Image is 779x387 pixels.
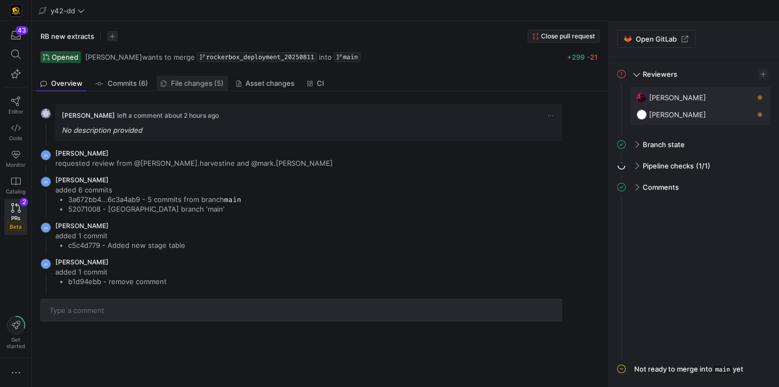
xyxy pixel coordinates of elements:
img: https://secure.gravatar.com/avatar/e1c5157539d113286c953b8b2d84ff1927c091da543e5993ef07a2ebca6a69... [40,108,51,119]
p: added 6 commits [55,185,241,195]
span: File changes (5) [171,80,224,87]
span: Catalog [6,188,26,195]
span: Asset changes [245,80,294,87]
span: rockerbox_deployment_20250811 [206,53,314,61]
span: [PERSON_NAME] [55,176,109,184]
span: +299 [567,53,585,61]
span: (1/1) [696,162,710,170]
a: Open GitLab [617,30,695,48]
span: [PERSON_NAME] [55,222,109,230]
span: [PERSON_NAME] [85,53,142,61]
span: [PERSON_NAME] [649,93,706,102]
span: Commits (6) [108,80,148,87]
a: Code [4,119,27,146]
div: JR [40,150,51,160]
span: Code [9,135,22,141]
span: Overview [51,80,83,87]
a: Monitor [4,146,27,172]
span: about 2 hours ago [165,111,219,119]
input: Type a comment [50,306,553,315]
button: 43 [4,26,27,45]
mat-expansion-panel-header: Reviewers [617,66,770,83]
div: 43 [15,26,28,35]
code: main [224,195,241,204]
span: wants to merge [85,53,195,61]
span: into [319,53,332,61]
span: CI [317,80,324,87]
p: added 1 commit [55,231,185,240]
button: Getstarted [4,312,27,353]
span: PRs [11,215,20,221]
img: https://storage.googleapis.com/y42-prod-data-exchange/images/uAsz27BndGEK0hZWDFeOjoxA7jCwgK9jE472... [11,5,21,16]
a: PRsBeta2 [4,199,27,235]
span: RB new extracts [40,32,94,41]
span: Reviewers [643,70,677,78]
span: [PERSON_NAME] [62,111,115,119]
span: [PERSON_NAME] [649,110,706,119]
li: c5c4d779 - Added new stage table [68,240,185,250]
div: Reviewers [617,87,770,136]
div: 2 [20,198,28,206]
span: left a comment [117,112,162,119]
img: https://secure.gravatar.com/avatar/6b4265c8d3a00b0abe75aebaeeb22b389583612fcc94042bc97c5c48c00bba... [636,109,647,120]
mat-expansion-panel-header: Not ready to merge intomainyet [617,360,770,378]
em: No description provided [62,126,142,134]
span: main [712,365,733,374]
div: JR [40,222,51,233]
span: Editor [9,108,23,115]
mat-expansion-panel-header: Comments [617,179,770,196]
span: Close pull request [541,33,595,40]
span: Get started [6,336,25,349]
a: main [334,52,360,62]
mat-expansion-panel-header: Pipeline checks(1/1) [617,157,770,174]
span: -21 [587,53,597,61]
button: y42-dd [36,4,87,18]
a: rockerbox_deployment_20250811 [197,52,317,62]
span: main [343,53,358,61]
span: [PERSON_NAME] [55,258,109,266]
p: added 1 commit [55,267,167,277]
span: Beta [7,222,24,231]
button: Close pull request [528,30,600,43]
span: Comments [643,183,679,191]
span: Open GitLab [636,35,677,43]
div: JR [40,176,51,187]
mat-expansion-panel-header: Branch state [617,136,770,153]
div: JR [40,259,51,269]
img: https://storage.googleapis.com/y42-prod-data-exchange/images/ICWEDZt8PPNNsC1M8rtt1ADXuM1CLD3OveQ6... [636,92,647,103]
li: 52071008 - [GEOGRAPHIC_DATA] branch 'main' [68,204,241,214]
span: y42-dd [51,6,75,15]
span: Monitor [6,162,26,168]
li: b1d94ebb - remove comment [68,277,167,286]
a: https://storage.googleapis.com/y42-prod-data-exchange/images/uAsz27BndGEK0hZWDFeOjoxA7jCwgK9jE472... [4,2,27,20]
span: Branch state [643,140,685,149]
span: [PERSON_NAME] [55,149,109,157]
li: 3a672bb4...6c3a4ab9 - 5 commits from branch [68,195,241,204]
a: Editor [4,92,27,119]
span: Pipeline checks [643,162,694,170]
a: Catalog [4,172,27,199]
span: Opened [52,53,78,61]
div: Not ready to merge into yet [634,365,743,374]
p: requested review from @[PERSON_NAME].harvestine and @mark.[PERSON_NAME] [55,158,333,168]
